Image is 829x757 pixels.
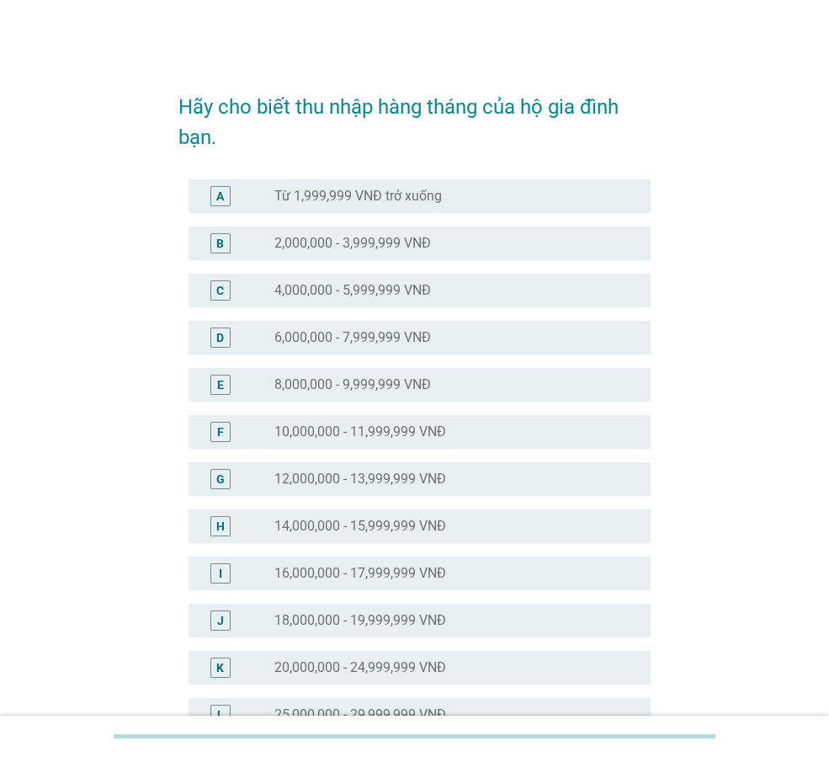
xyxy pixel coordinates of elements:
div: K [216,658,224,676]
div: G [216,470,225,488]
label: 20,000,000 - 24,999,999 VNĐ [274,659,446,676]
div: E [217,376,224,393]
label: 16,000,000 - 17,999,999 VNĐ [274,565,446,582]
label: 18,000,000 - 19,999,999 VNĐ [274,612,446,629]
label: 10,000,000 - 11,999,999 VNĐ [274,424,446,440]
div: B [216,234,224,252]
div: L [217,706,224,723]
label: 6,000,000 - 7,999,999 VNĐ [274,329,431,346]
label: 12,000,000 - 13,999,999 VNĐ [274,471,446,488]
label: 14,000,000 - 15,999,999 VNĐ [274,518,446,535]
label: 4,000,000 - 5,999,999 VNĐ [274,282,431,299]
h2: Hãy cho biết thu nhập hàng tháng của hộ gia đình bạn. [178,75,651,152]
label: Từ 1,999,999 VNĐ trở xuống [274,188,442,205]
div: F [217,423,224,440]
label: 25,000,000 - 29,999,999 VNĐ [274,706,446,723]
div: I [219,564,222,582]
div: D [216,328,224,346]
div: J [217,611,224,629]
div: C [216,281,224,299]
div: H [216,517,225,535]
label: 8,000,000 - 9,999,999 VNĐ [274,376,431,393]
label: 2,000,000 - 3,999,999 VNĐ [274,235,431,252]
div: A [216,187,224,205]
